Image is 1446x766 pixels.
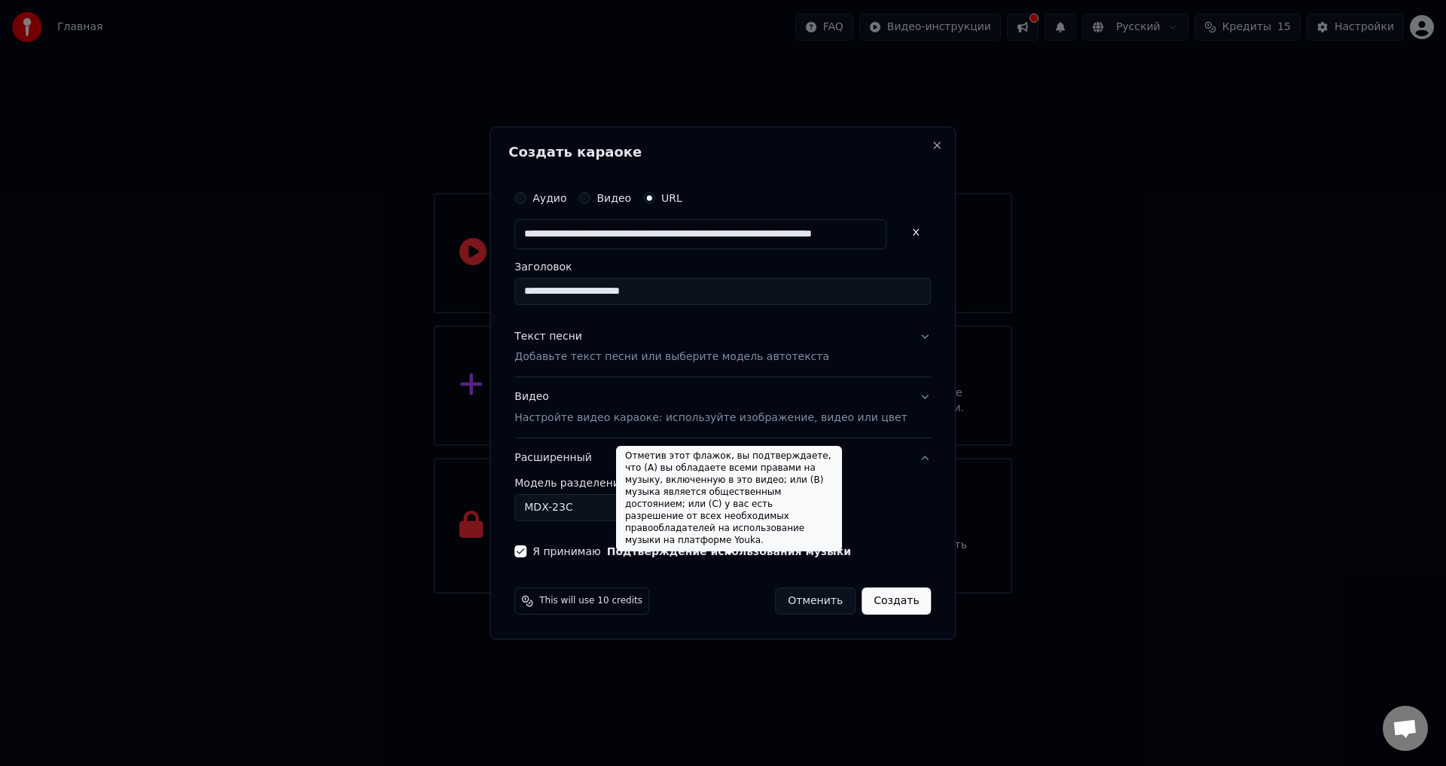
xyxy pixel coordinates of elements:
label: Я принимаю [532,546,851,557]
label: Аудио [532,193,566,203]
span: This will use 10 credits [539,595,642,607]
div: Расширенный [514,478,931,533]
button: Отменить [775,587,856,615]
button: Я принимаю [607,546,851,557]
div: Отметив этот флажок, вы подтверждаете, что (A) вы обладаете всеми правами на музыку, включенную в... [616,446,842,551]
label: Заголовок [514,261,931,272]
label: Видео [596,193,631,203]
label: Модель разделения [514,478,931,488]
h2: Создать караоке [508,145,937,159]
div: Видео [514,390,907,426]
button: Создать [862,587,931,615]
label: URL [661,193,682,203]
button: ВидеоНастройте видео караоке: используйте изображение, видео или цвет [514,378,931,438]
p: Настройте видео караоке: используйте изображение, видео или цвет [514,410,907,426]
div: Текст песни [514,329,582,344]
p: Добавьте текст песни или выберите модель автотекста [514,350,829,365]
button: Текст песниДобавьте текст песни или выберите модель автотекста [514,317,931,377]
button: Расширенный [514,438,931,478]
